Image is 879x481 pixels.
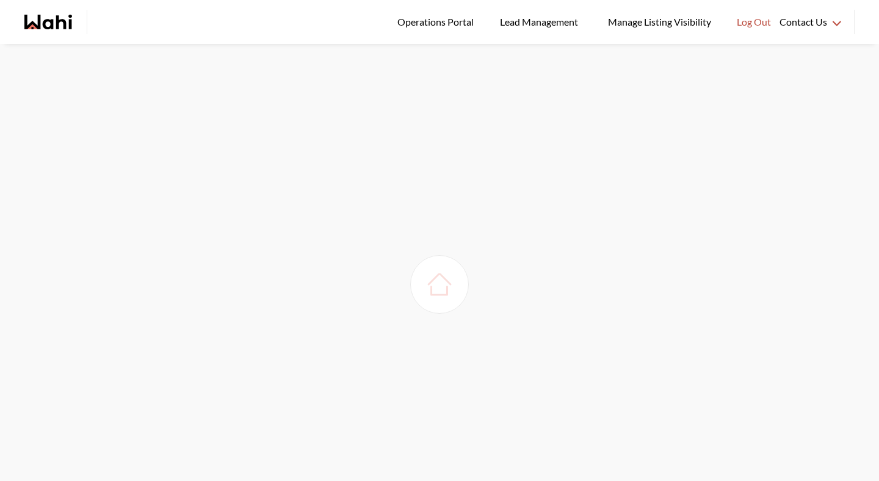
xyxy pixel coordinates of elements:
[737,14,771,30] span: Log Out
[24,15,72,29] a: Wahi homepage
[604,14,715,30] span: Manage Listing Visibility
[500,14,582,30] span: Lead Management
[397,14,478,30] span: Operations Portal
[422,267,457,302] img: loading house image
